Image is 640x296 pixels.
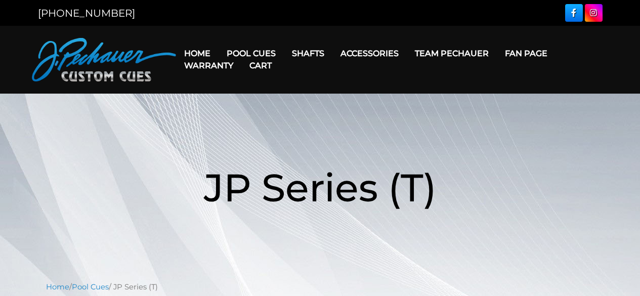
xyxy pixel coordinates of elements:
[32,38,176,81] img: Pechauer Custom Cues
[284,40,332,66] a: Shafts
[176,53,241,78] a: Warranty
[204,164,437,211] span: JP Series (T)
[72,282,109,291] a: Pool Cues
[241,53,280,78] a: Cart
[46,281,594,292] nav: Breadcrumb
[46,282,69,291] a: Home
[38,7,135,19] a: [PHONE_NUMBER]
[407,40,497,66] a: Team Pechauer
[176,40,219,66] a: Home
[332,40,407,66] a: Accessories
[497,40,556,66] a: Fan Page
[219,40,284,66] a: Pool Cues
